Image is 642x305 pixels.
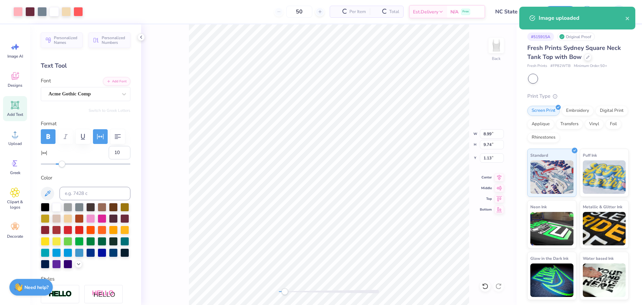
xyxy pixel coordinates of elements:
span: Est. Delivery [413,8,438,15]
span: Center [480,175,492,180]
div: # 515915A [527,32,554,41]
button: Personalized Names [41,32,83,48]
span: Fresh Prints [527,63,547,69]
div: Print Type [527,92,629,100]
img: Neon Ink [530,212,573,245]
label: Styles [41,275,55,283]
img: Standard [530,160,573,194]
div: Foil [606,119,621,129]
div: Applique [527,119,554,129]
div: Original Proof [557,32,595,41]
input: – – [286,6,312,18]
span: Top [480,196,492,202]
span: Bottom [480,207,492,212]
div: Vinyl [585,119,604,129]
span: Decorate [7,234,23,239]
button: Personalized Numbers [89,32,130,48]
img: Stroke [48,290,72,298]
img: Back [490,39,503,52]
span: Water based Ink [583,255,614,262]
input: e.g. 7428 c [60,187,130,200]
div: Back [492,56,501,62]
span: Greek [10,170,20,175]
button: Add Font [103,77,130,86]
span: Metallic & Glitter Ink [583,203,622,210]
div: Transfers [556,119,583,129]
span: Personalized Names [54,35,79,45]
a: VL [601,5,629,18]
label: Color [41,174,130,182]
div: Rhinestones [527,133,560,143]
img: Shadow [92,290,115,298]
span: Free [462,9,469,14]
img: Puff Ink [583,160,626,194]
img: Metallic & Glitter Ink [583,212,626,245]
div: Accessibility label [59,161,65,167]
span: Personalized Numbers [102,35,126,45]
span: Total [389,8,399,15]
div: Embroidery [562,106,594,116]
div: Image uploaded [539,14,625,22]
span: Minimum Order: 50 + [574,63,607,69]
span: Standard [530,152,548,159]
span: Upload [8,141,22,146]
strong: Need help? [24,284,48,291]
span: Clipart & logos [4,199,26,210]
div: Accessibility label [281,288,288,295]
div: Screen Print [527,106,560,116]
div: Text Tool [41,61,130,70]
span: Middle [480,185,492,191]
span: Add Text [7,112,23,117]
span: N/A [450,8,458,15]
span: Image AI [7,54,23,59]
input: Untitled Design [490,5,539,18]
span: Fresh Prints Sydney Square Neck Tank Top with Bow [527,44,621,61]
span: Puff Ink [583,152,597,159]
span: Per Item [349,8,366,15]
button: Switch to Greek Letters [89,108,130,113]
img: Water based Ink [583,263,626,297]
label: Font [41,77,51,85]
div: Digital Print [596,106,628,116]
button: close [625,14,630,22]
span: Glow in the Dark Ink [530,255,568,262]
span: # FP82WTB [550,63,570,69]
label: Format [41,120,130,128]
img: Glow in the Dark Ink [530,263,573,297]
span: Neon Ink [530,203,547,210]
span: Designs [8,83,22,88]
img: Vincent Lloyd Laurel [612,5,626,18]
